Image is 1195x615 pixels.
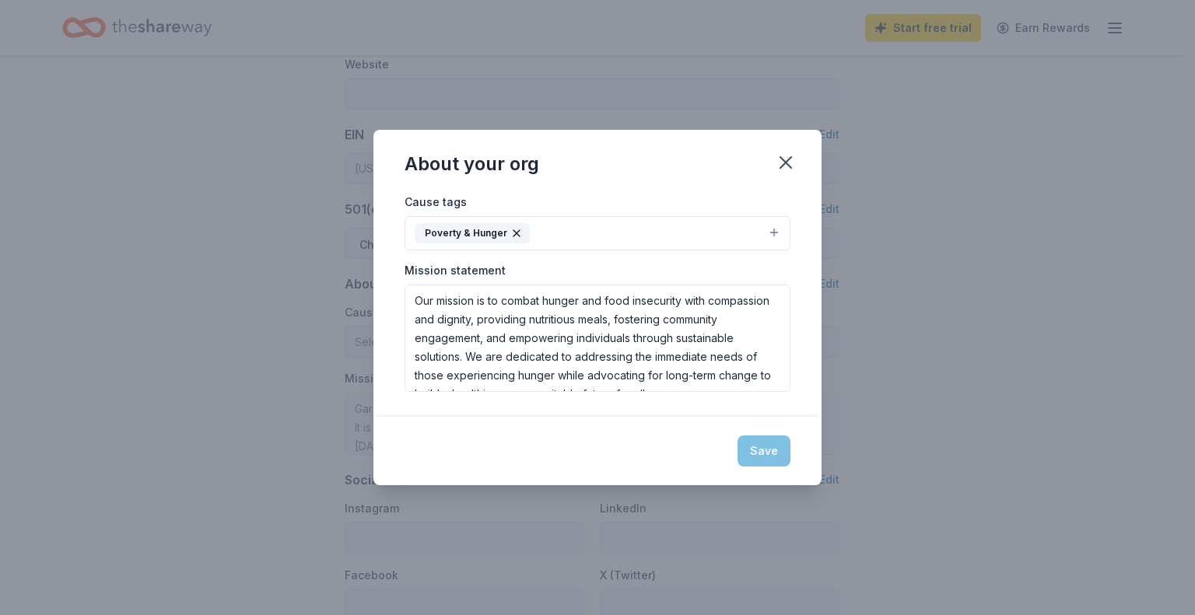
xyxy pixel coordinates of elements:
div: About your org [405,152,539,176]
label: Mission statement [405,263,506,278]
textarea: Our mission is to combat hunger and food insecurity with compassion and dignity, providing nutrit... [405,285,790,392]
div: Poverty & Hunger [415,223,530,243]
button: Poverty & Hunger [405,216,790,250]
label: Cause tags [405,194,467,210]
